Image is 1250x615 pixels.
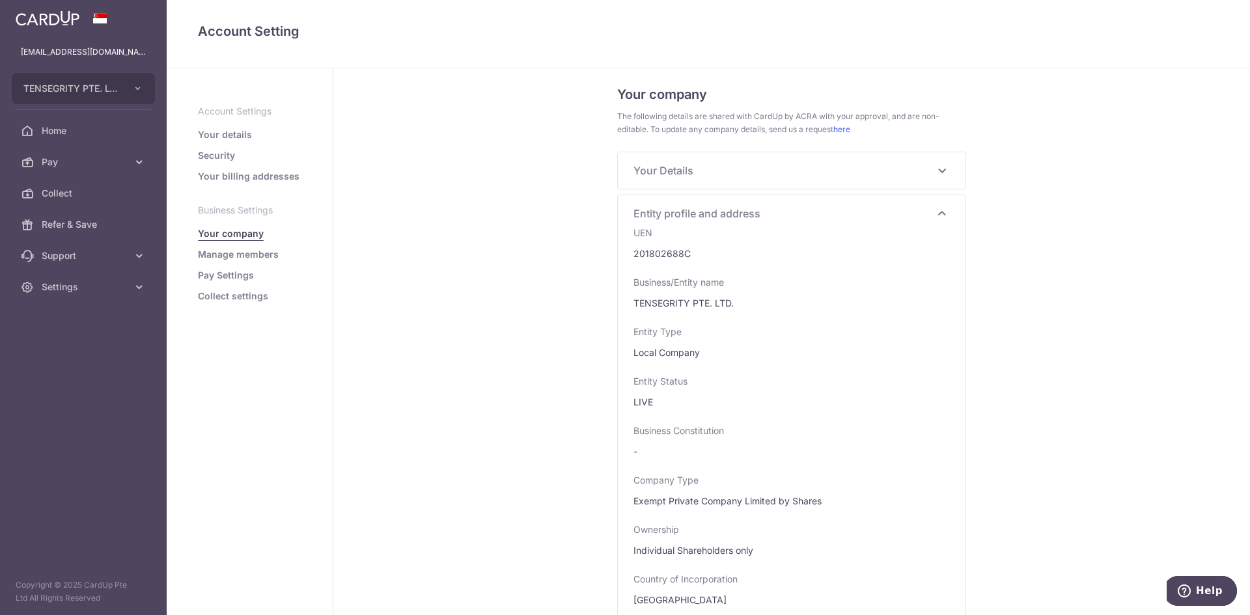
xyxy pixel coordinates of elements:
ul: 201802688C [633,247,950,260]
label: Entity Status [633,375,687,388]
span: Help [29,9,56,21]
ul: [GEOGRAPHIC_DATA] [633,594,950,607]
label: Country of Incorporation [633,573,738,586]
span: The following details are shared with CardUp by ACRA with your approval, and are non-editable. To... [617,110,966,136]
a: Your details [198,128,252,141]
a: Collect settings [198,290,268,303]
p: Your Details [633,163,950,178]
span: Refer & Save [42,218,128,231]
ul: TENSEGRITY PTE. LTD. [633,297,950,310]
a: Pay Settings [198,269,254,282]
h5: Your company [617,84,966,105]
span: Collect [42,187,128,200]
label: Company Type [633,474,699,487]
a: Security [198,149,235,162]
ul: Individual Shareholders only [633,544,950,557]
label: Entity Type [633,325,682,338]
label: Business Constitution [633,424,724,437]
p: Business Settings [198,204,301,217]
ul: LIVE [633,396,950,409]
a: Your company [198,227,264,240]
ul: - [633,445,950,458]
label: UEN [633,226,652,239]
span: Your Details [633,163,934,178]
a: Your billing addresses [198,170,299,183]
iframe: Opens a widget where you can find more information [1167,576,1237,608]
label: Business/Entity name [633,276,724,289]
label: Ownership [633,523,679,536]
span: Pay [42,156,128,169]
span: translation missing: en.companies.view_myinfo_biz_details.title.account_setting [198,23,299,39]
ul: Local Company [633,346,950,359]
p: Entity profile and address [633,206,950,221]
span: Support [42,249,128,262]
ul: Exempt Private Company Limited by Shares [633,495,950,508]
a: here [833,124,850,134]
p: [EMAIL_ADDRESS][DOMAIN_NAME] [21,46,146,59]
span: TENSEGRITY PTE. LTD. [23,82,120,95]
p: Account Settings [198,105,301,118]
span: Entity profile and address [633,206,934,221]
img: CardUp [16,10,79,26]
span: Home [42,124,128,137]
a: Manage members [198,248,279,261]
button: TENSEGRITY PTE. LTD. [12,73,155,104]
span: Settings [42,280,128,294]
